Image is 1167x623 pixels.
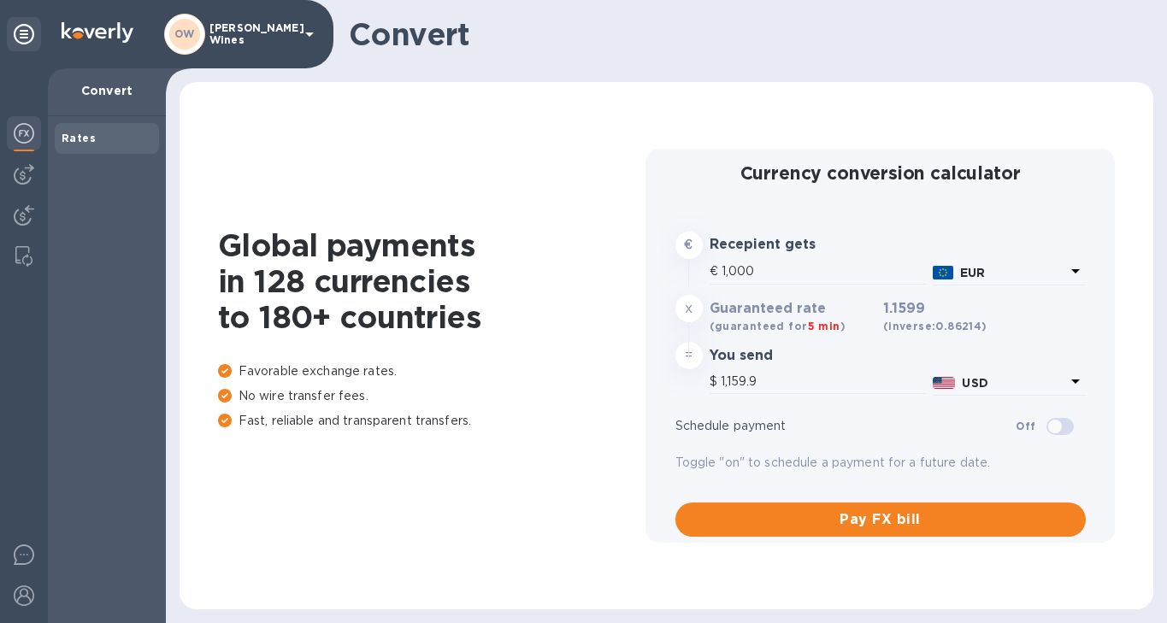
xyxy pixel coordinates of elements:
[689,509,1072,530] span: Pay FX bill
[960,266,985,279] b: EUR
[710,237,876,253] h3: Recepient gets
[710,301,876,317] h3: Guaranteed rate
[675,162,1086,184] h2: Currency conversion calculator
[1016,420,1035,432] b: Off
[62,82,152,99] p: Convert
[808,320,840,332] span: 5 min
[14,123,34,144] img: Foreign exchange
[174,27,195,40] b: OW
[675,454,1086,472] p: Toggle "on" to schedule a payment for a future date.
[721,369,926,395] input: Amount
[349,16,1140,52] h1: Convert
[218,412,645,430] p: Fast, reliable and transparent transfers.
[209,22,295,46] p: [PERSON_NAME] Wines
[218,227,645,335] h1: Global payments in 128 currencies to 180+ countries
[7,17,41,51] div: Unpin categories
[218,362,645,380] p: Favorable exchange rates.
[722,259,926,285] input: Amount
[710,320,846,332] b: (guaranteed for )
[933,377,956,389] img: USD
[710,369,721,395] div: $
[62,22,133,43] img: Logo
[684,238,693,251] strong: €
[218,387,645,405] p: No wire transfer fees.
[675,417,1017,435] p: Schedule payment
[62,132,96,144] b: Rates
[675,503,1086,537] button: Pay FX bill
[962,376,987,390] b: USD
[675,342,703,369] div: =
[883,301,987,335] h3: 1.1599
[883,320,987,332] b: (inverse: 0.86214 )
[710,348,876,364] h3: You send
[675,295,703,322] div: x
[710,259,722,285] div: €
